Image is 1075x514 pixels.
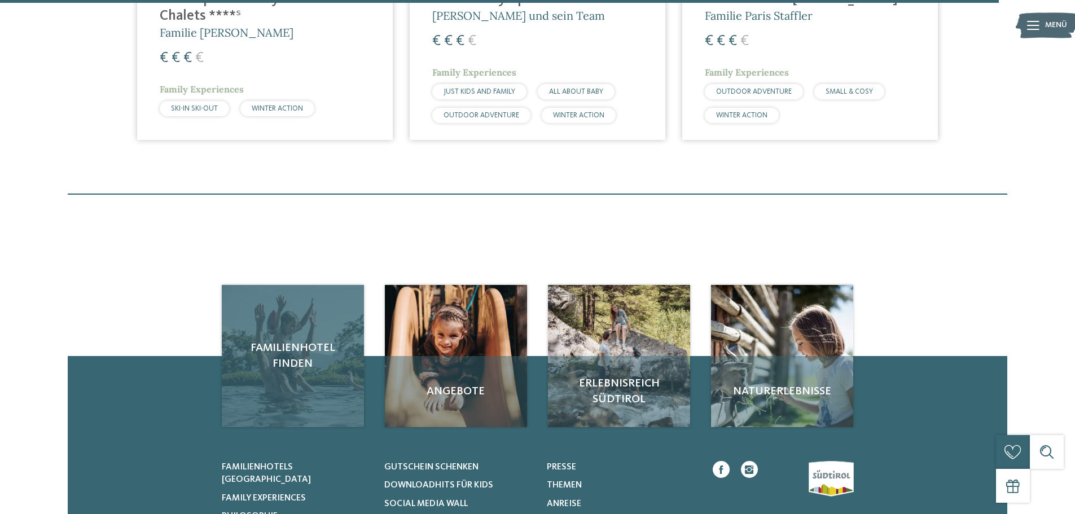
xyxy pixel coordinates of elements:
span: Familie [PERSON_NAME] [160,25,293,39]
span: Family Experiences [705,67,789,78]
span: Gutschein schenken [384,463,479,472]
span: Downloadhits für Kids [384,481,493,490]
span: Familienhotel finden [233,340,353,372]
span: € [444,34,453,49]
img: Familienhotels gesucht? Hier findet ihr die besten! [711,285,853,427]
a: Anreise [547,498,695,510]
a: Familienhotels [GEOGRAPHIC_DATA] [222,461,370,486]
span: € [183,51,192,65]
span: € [740,34,749,49]
span: Family Experiences [222,494,306,503]
span: € [456,34,464,49]
span: Familie Paris Staffler [705,8,813,23]
span: Anreise [547,499,581,508]
span: € [195,51,204,65]
a: Downloadhits für Kids [384,479,533,491]
a: Familienhotels gesucht? Hier findet ihr die besten! Angebote [385,285,527,427]
span: Family Experiences [432,67,516,78]
span: € [432,34,441,49]
a: Familienhotels gesucht? Hier findet ihr die besten! Erlebnisreich Südtirol [548,285,690,427]
span: Presse [547,463,576,472]
span: WINTER ACTION [716,112,767,119]
span: € [705,34,713,49]
a: Familienhotels gesucht? Hier findet ihr die besten! Naturerlebnisse [711,285,853,427]
a: Themen [547,479,695,491]
a: Family Experiences [222,492,370,504]
span: € [160,51,168,65]
span: Themen [547,481,582,490]
a: Gutschein schenken [384,461,533,473]
span: Angebote [396,384,516,399]
span: OUTDOOR ADVENTURE [444,112,519,119]
span: € [468,34,476,49]
span: WINTER ACTION [553,112,604,119]
span: SMALL & COSY [826,88,873,95]
a: Familienhotels gesucht? Hier findet ihr die besten! Familienhotel finden [222,285,364,427]
span: [PERSON_NAME] und sein Team [432,8,605,23]
span: € [717,34,725,49]
img: Familienhotels gesucht? Hier findet ihr die besten! [385,285,527,427]
a: Presse [547,461,695,473]
span: € [172,51,180,65]
span: Erlebnisreich Südtirol [559,376,679,407]
span: SKI-IN SKI-OUT [171,105,218,112]
span: Naturerlebnisse [722,384,842,399]
span: ALL ABOUT BABY [549,88,603,95]
span: OUTDOOR ADVENTURE [716,88,792,95]
span: WINTER ACTION [252,105,303,112]
span: Social Media Wall [384,499,468,508]
span: Family Experiences [160,84,244,95]
a: Social Media Wall [384,498,533,510]
span: Familienhotels [GEOGRAPHIC_DATA] [222,463,311,484]
span: JUST KIDS AND FAMILY [444,88,515,95]
span: € [729,34,737,49]
img: Familienhotels gesucht? Hier findet ihr die besten! [548,285,690,427]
